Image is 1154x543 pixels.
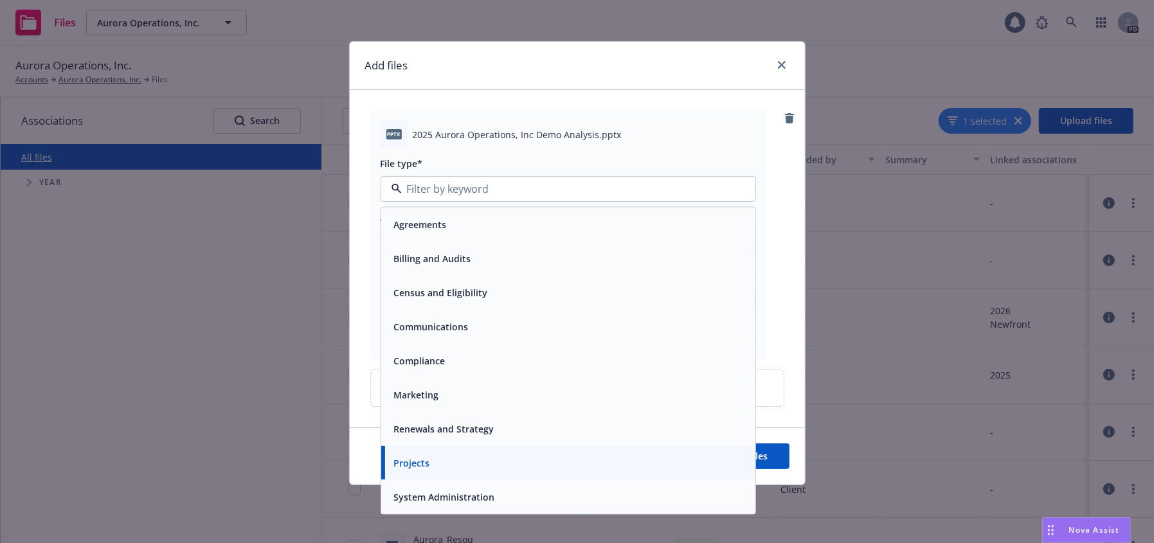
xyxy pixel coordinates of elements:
[394,388,439,402] button: Marketing
[782,111,797,126] a: remove
[381,157,423,170] span: File type*
[394,286,488,299] button: Census and Eligibility
[394,456,430,470] button: Projects
[365,57,408,74] h1: Add files
[1069,524,1120,535] span: Nova Assist
[394,320,469,334] button: Communications
[394,354,446,368] button: Compliance
[1043,518,1059,542] div: Drag to move
[1042,517,1131,543] button: Nova Assist
[394,252,471,265] button: Billing and Audits
[370,369,784,407] div: Upload new files
[402,181,730,197] input: Filter by keyword
[774,57,789,73] a: close
[386,129,402,139] span: pptx
[413,128,622,141] span: 2025 Aurora Operations, Inc Demo Analysis.pptx
[394,490,495,504] button: System Administration
[394,422,494,436] button: Renewals and Strategy
[394,218,447,231] button: Agreements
